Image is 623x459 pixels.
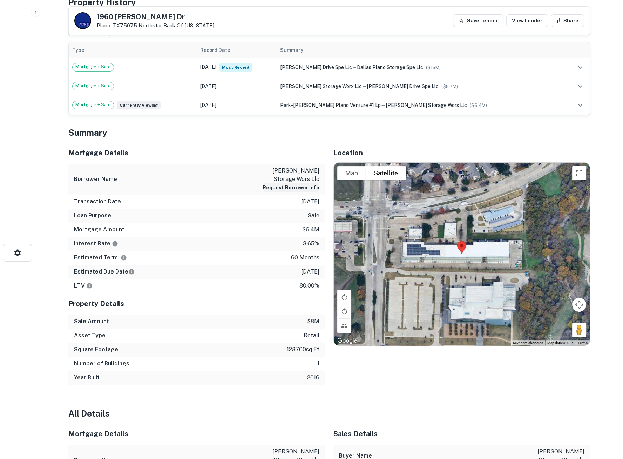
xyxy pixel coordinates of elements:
[73,82,114,89] span: Mortgage + Sale
[333,428,590,439] h5: Sales Details
[68,407,590,420] h4: All Details
[74,359,129,368] h6: Number of Buildings
[307,211,319,220] p: sale
[366,166,406,180] button: Show satellite imagery
[74,225,124,234] h6: Mortgage Amount
[97,22,214,29] p: Plano, TX75075
[128,269,135,275] svg: Estimate is based on a standard schedule for this type of loan.
[574,61,586,73] button: expand row
[588,403,623,437] iframe: Chat Widget
[121,255,127,261] svg: Term is based on a standard schedule for this type of loan.
[336,336,359,345] a: Open this area in Google Maps (opens a new window)
[572,298,586,312] button: Map camera controls
[74,211,111,220] h6: Loan Purpose
[572,323,586,337] button: Drag Pegman onto the map to open Street View
[441,84,458,89] span: ($ 5.7M )
[336,336,359,345] img: Google
[551,14,584,27] button: Share
[317,359,319,368] p: 1
[197,77,276,96] td: [DATE]
[426,65,441,70] span: ($ 15M )
[263,183,319,192] button: Request Borrower Info
[280,63,561,71] div: →
[280,83,362,89] span: [PERSON_NAME] storage worx llc
[74,175,117,183] h6: Borrower Name
[74,268,135,276] h6: Estimated Due Date
[280,65,352,70] span: [PERSON_NAME] drive spe llc
[68,428,325,439] h5: Mortgage Details
[74,345,118,354] h6: Square Footage
[74,282,93,290] h6: LTV
[69,42,197,58] th: Type
[138,22,214,28] a: Northstar Bank Of [US_STATE]
[280,82,561,90] div: →
[572,166,586,180] button: Toggle fullscreen view
[301,197,319,206] p: [DATE]
[280,102,381,108] span: park-[PERSON_NAME] plano venture #1 lp
[68,298,325,309] h5: Property Details
[74,254,127,262] h6: Estimated Term
[307,373,319,382] p: 2016
[307,317,319,326] p: $8m
[74,197,121,206] h6: Transaction Date
[73,101,114,108] span: Mortgage + Sale
[74,373,100,382] h6: Year Built
[299,282,319,290] p: 80.00%
[291,254,319,262] p: 60 months
[86,283,93,289] svg: LTVs displayed on the website are for informational purposes only and may be reported incorrectly...
[219,63,252,72] span: Most Recent
[277,42,564,58] th: Summary
[574,99,586,111] button: expand row
[197,96,276,115] td: [DATE]
[302,225,319,234] p: $6.4m
[117,101,161,109] span: Currently viewing
[470,103,487,108] span: ($ 6.4M )
[303,239,319,248] p: 3.65%
[386,102,467,108] span: [PERSON_NAME] storage wors llc
[74,331,106,340] h6: Asset Type
[513,340,543,345] button: Keyboard shortcuts
[304,331,319,340] p: retail
[333,148,590,158] h5: Location
[97,13,214,20] h5: 1960 [PERSON_NAME] Dr
[574,80,586,92] button: expand row
[337,304,351,318] button: Rotate map counterclockwise
[547,341,574,345] span: Map data ©2025
[74,239,118,248] h6: Interest Rate
[367,83,439,89] span: [PERSON_NAME] drive spe llc
[197,58,276,77] td: [DATE]
[68,148,325,158] h5: Mortgage Details
[337,319,351,333] button: Tilt map
[197,42,276,58] th: Record Date
[287,345,319,354] p: 128700 sq ft
[256,167,319,183] p: [PERSON_NAME] storage wors llc
[453,14,503,27] button: Save Lender
[506,14,548,27] a: View Lender
[74,317,109,326] h6: Sale Amount
[280,101,561,109] div: →
[112,241,118,247] svg: The interest rates displayed on the website are for informational purposes only and may be report...
[357,65,423,70] span: dallas plano storage spe llc
[73,63,114,70] span: Mortgage + Sale
[578,341,588,345] a: Terms (opens in new tab)
[337,290,351,304] button: Rotate map clockwise
[337,166,366,180] button: Show street map
[68,126,590,139] h4: Summary
[301,268,319,276] p: [DATE]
